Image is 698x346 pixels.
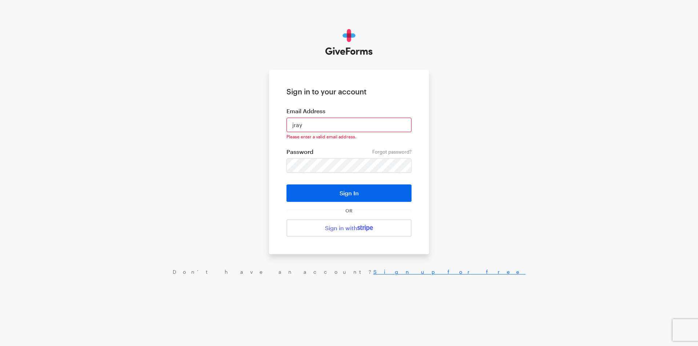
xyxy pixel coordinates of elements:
h1: Sign in to your account [286,87,412,96]
a: Sign up for free [373,269,526,275]
img: GiveForms [325,29,373,55]
button: Sign In [286,184,412,202]
label: Password [286,148,412,155]
div: Don’t have an account? [7,269,691,275]
label: Email Address [286,107,412,115]
a: Forgot password? [372,149,412,155]
div: Please enter a valid email address. [286,134,412,139]
img: stripe-07469f1003232ad58a8838275b02f7af1ac9ba95304e10fa954b414cd571f63b.svg [357,225,373,231]
a: Sign in with [286,219,412,237]
span: OR [344,208,354,213]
